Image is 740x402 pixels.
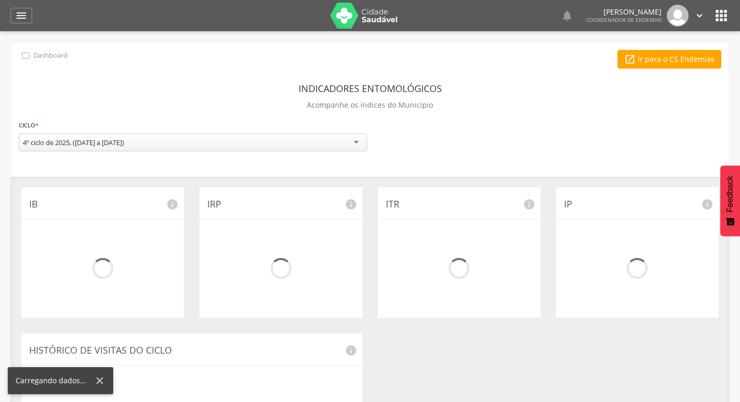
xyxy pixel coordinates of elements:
[386,198,533,211] p: ITR
[29,344,355,357] p: Histórico de Visitas do Ciclo
[586,16,662,23] span: Coordenador de Endemias
[345,198,357,211] i: info
[720,165,740,236] button: Feedback - Mostrar pesquisa
[307,98,433,112] p: Acompanhe os índices do Município
[20,50,32,61] i: 
[561,9,573,22] i: 
[33,51,68,60] p: Dashboard
[694,10,705,21] i: 
[694,5,705,27] a: 
[23,138,124,147] div: 4º ciclo de 2025, ([DATE] a [DATE])
[561,5,573,27] a: 
[29,198,176,211] p: IB
[166,198,179,211] i: info
[16,375,94,386] div: Carregando dados...
[19,120,38,131] label: Ciclo
[15,9,28,22] i: 
[617,50,721,69] a: Ir para o CS Endemias
[523,198,535,211] i: info
[345,344,357,357] i: info
[713,7,730,24] i: 
[10,8,32,23] a: 
[701,198,714,211] i: info
[586,8,662,16] p: [PERSON_NAME]
[207,198,354,211] p: IRP
[624,54,636,65] i: 
[564,198,711,211] p: IP
[725,176,735,212] span: Feedback
[299,79,442,98] header: Indicadores Entomológicos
